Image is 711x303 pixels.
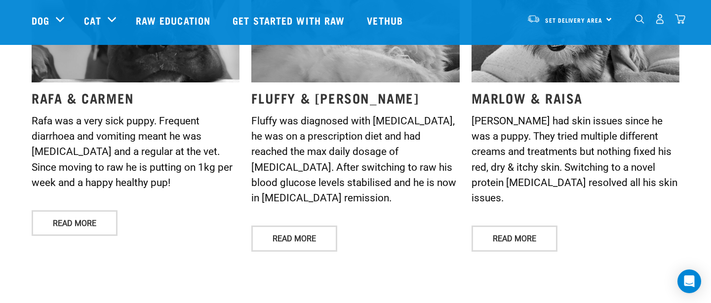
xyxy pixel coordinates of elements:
[251,90,459,106] h3: FLUFFY & [PERSON_NAME]
[472,114,679,218] p: [PERSON_NAME] had skin issues since he was a puppy. They tried multiple different creams and trea...
[223,0,357,40] a: Get started with Raw
[84,13,101,28] a: Cat
[472,226,557,251] a: Read More
[32,13,49,28] a: Dog
[126,0,223,40] a: Raw Education
[545,18,602,22] span: Set Delivery Area
[32,210,118,236] a: Read More
[32,90,239,106] h3: RAFA & CARMEN
[527,14,540,23] img: van-moving.png
[251,114,459,218] p: Fluffy was diagnosed with [MEDICAL_DATA], he was on a prescription diet and had reached the max d...
[675,14,685,24] img: home-icon@2x.png
[655,14,665,24] img: user.png
[32,114,239,202] p: Rafa was a very sick puppy. Frequent diarrhoea and vomiting meant he was [MEDICAL_DATA] and a reg...
[677,269,701,293] div: Open Intercom Messenger
[251,226,337,251] a: Read More
[472,90,679,106] h3: MARLOW & RAISA
[635,14,644,24] img: home-icon-1@2x.png
[357,0,415,40] a: Vethub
